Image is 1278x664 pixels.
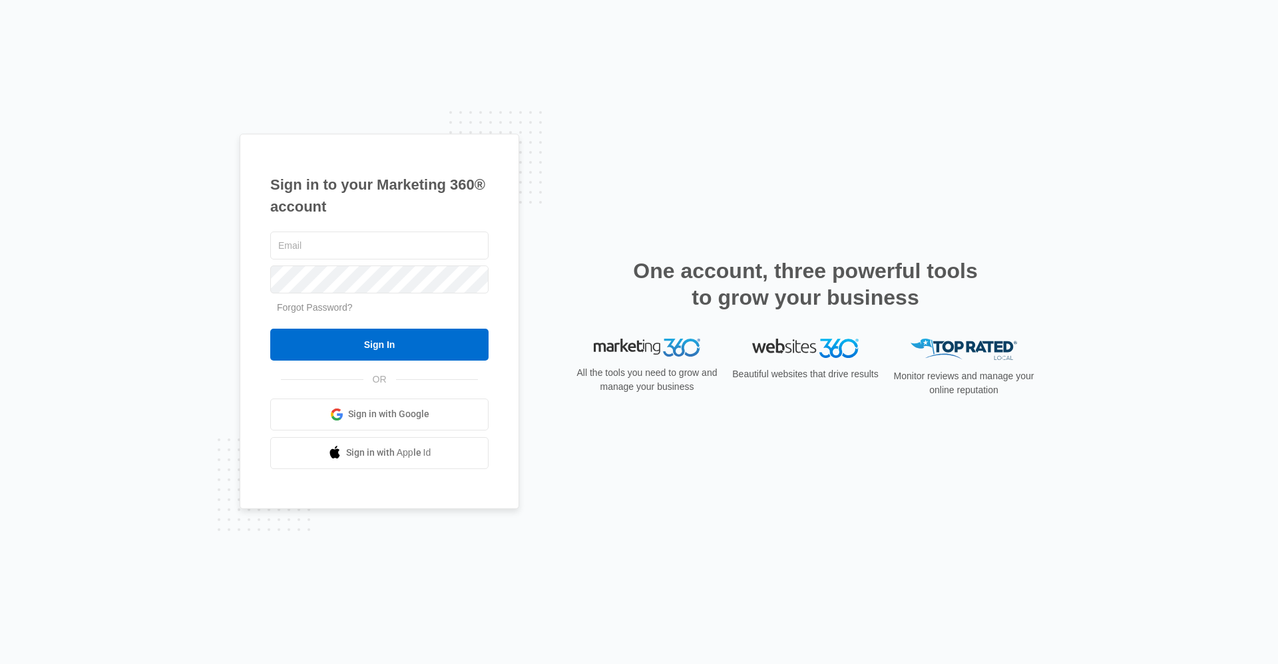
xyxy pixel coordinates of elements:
[270,437,489,469] a: Sign in with Apple Id
[629,257,982,311] h2: One account, three powerful tools to grow your business
[731,367,880,381] p: Beautiful websites that drive results
[270,174,489,218] h1: Sign in to your Marketing 360® account
[348,407,429,421] span: Sign in with Google
[594,339,700,357] img: Marketing 360
[572,366,722,394] p: All the tools you need to grow and manage your business
[889,369,1038,397] p: Monitor reviews and manage your online reputation
[363,373,396,387] span: OR
[911,339,1017,361] img: Top Rated Local
[270,232,489,259] input: Email
[346,446,431,460] span: Sign in with Apple Id
[752,339,859,358] img: Websites 360
[277,302,353,313] a: Forgot Password?
[270,399,489,430] a: Sign in with Google
[270,329,489,361] input: Sign In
